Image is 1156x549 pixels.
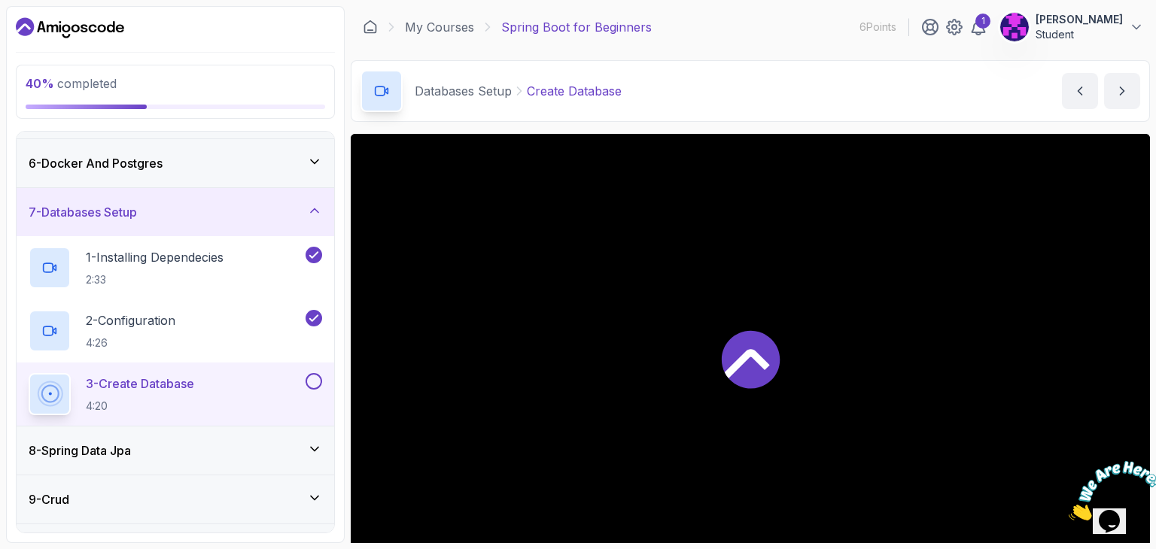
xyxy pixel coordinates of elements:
[17,139,334,187] button: 6-Docker And Postgres
[1062,73,1098,109] button: previous content
[1036,27,1123,42] p: Student
[1104,73,1140,109] button: next content
[26,76,117,91] span: completed
[86,248,224,266] p: 1 - Installing Dependecies
[405,18,474,36] a: My Courses
[17,426,334,475] button: 8-Spring Data Jpa
[29,373,322,415] button: 3-Create Database4:20
[29,310,322,352] button: 2-Configuration4:26
[6,6,99,65] img: Chat attention grabber
[6,6,12,19] span: 1
[86,272,224,287] p: 2:33
[86,311,175,329] p: 2 - Configuration
[17,188,334,236] button: 7-Databases Setup
[859,20,896,35] p: 6 Points
[415,82,512,100] p: Databases Setup
[26,76,54,91] span: 40 %
[29,203,137,221] h3: 7 - Databases Setup
[29,154,163,172] h3: 6 - Docker And Postgres
[29,490,69,508] h3: 9 - Crud
[1000,13,1029,41] img: user profile image
[1063,455,1156,526] iframe: chat widget
[29,441,131,460] h3: 8 - Spring Data Jpa
[501,18,652,36] p: Spring Boot for Beginners
[363,20,378,35] a: Dashboard
[17,475,334,523] button: 9-Crud
[29,247,322,289] button: 1-Installing Dependecies2:33
[86,375,194,393] p: 3 - Create Database
[86,335,175,350] p: 4:26
[16,16,124,40] a: Dashboard
[1036,12,1123,27] p: [PERSON_NAME]
[969,18,987,36] a: 1
[975,14,990,29] div: 1
[86,399,194,414] p: 4:20
[527,82,622,100] p: Create Database
[999,12,1144,42] button: user profile image[PERSON_NAME]Student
